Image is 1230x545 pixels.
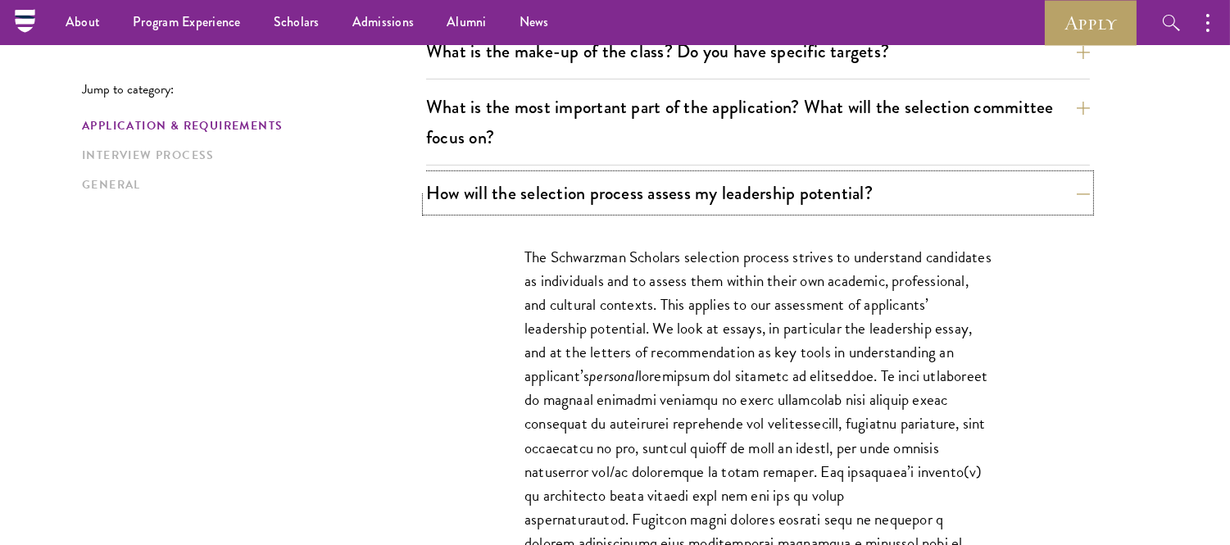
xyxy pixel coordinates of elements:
[82,117,416,134] a: Application & Requirements
[426,175,1090,211] button: How will the selection process assess my leadership potential?
[426,33,1090,70] button: What is the make-up of the class? Do you have specific targets?
[82,147,416,164] a: Interview Process
[426,89,1090,156] button: What is the most important part of the application? What will the selection committee focus on?
[589,364,638,388] em: personal
[82,176,416,193] a: General
[82,82,426,97] p: Jump to category:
